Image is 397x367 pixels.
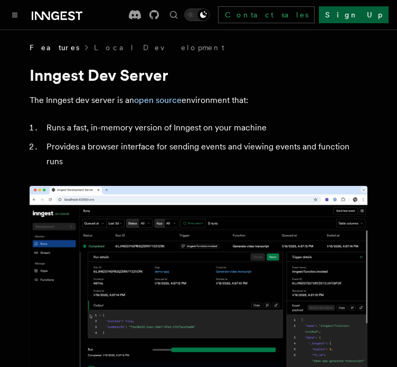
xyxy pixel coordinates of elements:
a: Sign Up [319,6,389,23]
h1: Inngest Dev Server [30,65,367,84]
p: The Inngest dev server is an environment that: [30,93,367,108]
li: Provides a browser interface for sending events and viewing events and function runs [43,139,367,169]
button: Find something... [167,8,180,21]
button: Toggle dark mode [184,8,210,21]
a: Contact sales [218,6,315,23]
li: Runs a fast, in-memory version of Inngest on your machine [43,120,367,135]
a: Local Development [94,42,224,53]
span: Features [30,42,79,53]
a: open source [134,95,182,105]
button: Toggle navigation [8,8,21,21]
